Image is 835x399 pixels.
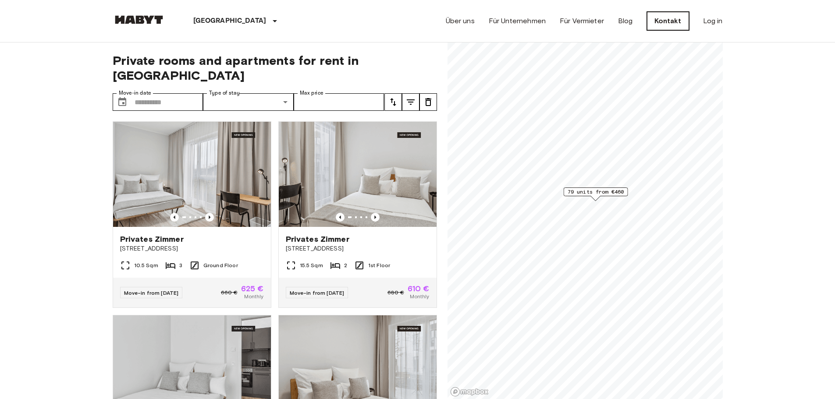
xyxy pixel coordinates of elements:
[286,244,430,253] span: [STREET_ADDRESS]
[567,188,624,196] span: 79 units from €460
[384,93,402,111] button: tune
[647,12,689,30] a: Kontakt
[387,289,404,297] span: 680 €
[179,261,182,269] span: 3
[241,285,264,293] span: 625 €
[134,261,158,269] span: 10.5 Sqm
[408,285,430,293] span: 610 €
[205,213,214,222] button: Previous image
[119,89,151,97] label: Move-in date
[336,213,345,222] button: Previous image
[120,244,264,253] span: [STREET_ADDRESS]
[446,16,475,26] a: Über uns
[419,93,437,111] button: tune
[371,213,380,222] button: Previous image
[244,293,263,300] span: Monthly
[203,261,238,269] span: Ground Floor
[113,122,271,227] img: Marketing picture of unit DE-13-001-002-001
[410,293,429,300] span: Monthly
[286,234,349,244] span: Privates Zimmer
[221,289,238,297] span: 660 €
[450,387,489,397] a: Mapbox logo
[703,16,723,26] a: Log in
[563,187,628,201] div: Map marker
[489,16,546,26] a: Für Unternehmen
[124,290,179,296] span: Move-in from [DATE]
[344,261,347,269] span: 2
[300,89,323,97] label: Max price
[402,93,419,111] button: tune
[300,261,323,269] span: 15.5 Sqm
[113,53,437,83] span: Private rooms and apartments for rent in [GEOGRAPHIC_DATA]
[368,261,390,269] span: 1st Floor
[278,121,437,308] a: Marketing picture of unit DE-13-001-111-002Previous imagePrevious imagePrivates Zimmer[STREET_ADD...
[113,15,165,24] img: Habyt
[560,16,604,26] a: Für Vermieter
[114,93,131,111] button: Choose date
[170,213,179,222] button: Previous image
[618,16,633,26] a: Blog
[120,234,184,244] span: Privates Zimmer
[290,290,345,296] span: Move-in from [DATE]
[209,89,240,97] label: Type of stay
[279,122,437,227] img: Marketing picture of unit DE-13-001-111-002
[193,16,266,26] p: [GEOGRAPHIC_DATA]
[113,121,271,308] a: Marketing picture of unit DE-13-001-002-001Previous imagePrevious imagePrivates Zimmer[STREET_ADD...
